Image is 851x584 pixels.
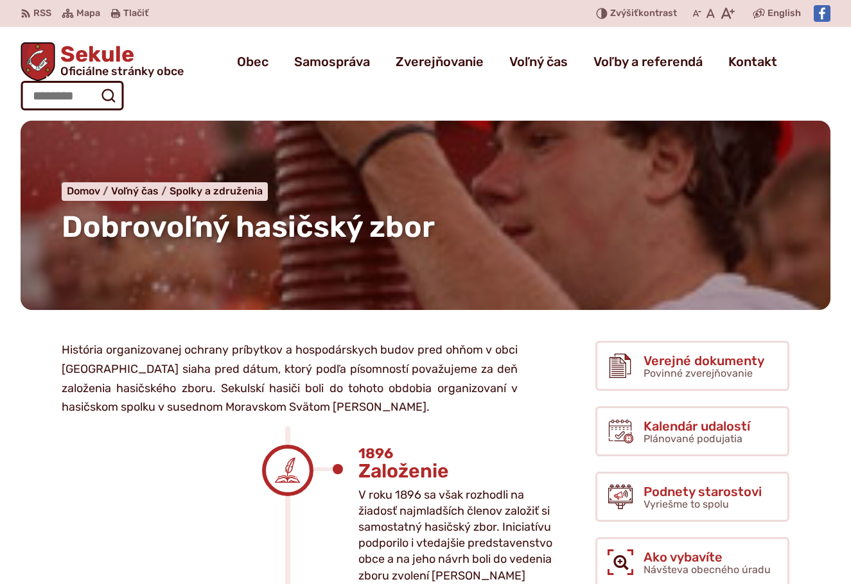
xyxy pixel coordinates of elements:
a: Voľný čas [509,44,568,80]
span: Ako vybavíte [644,550,771,564]
img: Prejsť na domovskú stránku [21,42,55,81]
a: Spolky a združenia [170,185,263,197]
a: Obec [237,44,268,80]
span: Oficiálne stránky obce [60,65,184,77]
a: Zverejňovanie [396,44,484,80]
span: Voľný čas [111,185,159,197]
span: RSS [33,6,51,21]
span: Vyriešme to spolu [644,498,729,510]
span: Mapa [76,6,100,21]
a: Verejné dokumenty Povinné zverejňovanie [595,341,789,391]
a: Samospráva [294,44,370,80]
span: English [768,6,801,21]
span: Sekule [55,44,184,77]
p: 1896 [358,447,555,461]
span: Povinné zverejňovanie [644,367,753,379]
a: Logo Sekule, prejsť na domovskú stránku. [21,42,184,81]
a: Domov [67,185,111,197]
a: Voľby a referendá [593,44,703,80]
span: Dobrovoľný hasičský zbor [62,209,435,245]
a: Kalendár udalostí Plánované podujatia [595,406,789,456]
a: Voľný čas [111,185,170,197]
h3: Založenie [358,461,555,482]
a: Podnety starostovi Vyriešme to spolu [595,472,789,522]
span: Kalendár udalostí [644,419,750,433]
span: Verejné dokumenty [644,354,764,368]
span: Návšteva obecného úradu [644,563,771,576]
span: Podnety starostovi [644,485,762,499]
a: English [765,6,803,21]
span: Domov [67,185,100,197]
span: Tlačiť [123,8,148,19]
span: kontrast [610,8,677,19]
img: Prejsť na Facebook stránku [814,5,830,22]
span: Plánované podujatia [644,433,742,445]
p: História organizovanej ochrany príbytkov a hospodárskych budov pred ohňom v obci [GEOGRAPHIC_DATA... [62,341,518,417]
a: Kontakt [728,44,777,80]
span: Zvýšiť [610,8,638,19]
